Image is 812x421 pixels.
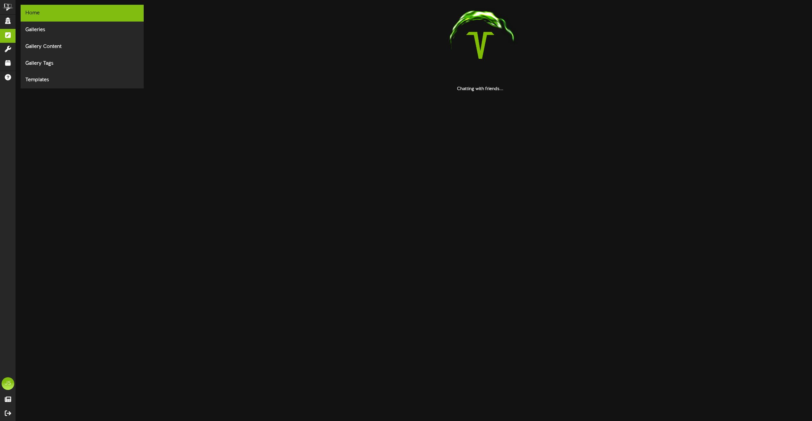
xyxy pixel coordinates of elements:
div: Templates [21,72,144,88]
div: JS [2,377,14,390]
div: Galleries [21,22,144,38]
div: Gallery Tags [21,55,144,72]
img: loading-spinner-1.png [440,5,521,86]
div: Home [21,5,144,22]
strong: Chatting with friends... [457,87,503,91]
div: Gallery Content [21,38,144,55]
